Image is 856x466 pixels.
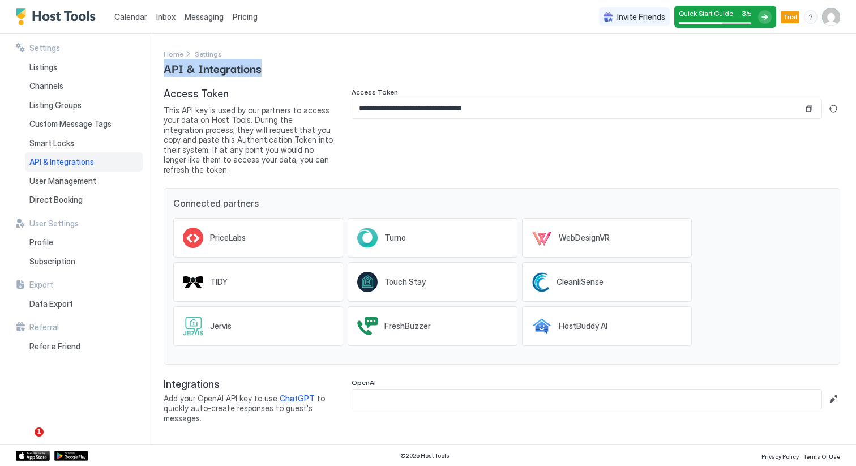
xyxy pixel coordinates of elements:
[742,9,746,18] span: 3
[746,10,751,18] span: / 5
[164,378,333,391] span: Integrations
[384,233,406,243] span: Turno
[29,157,94,167] span: API & Integrations
[29,237,53,247] span: Profile
[164,105,333,175] span: This API key is used by our partners to access your data on Host Tools. During the integration pr...
[185,11,224,23] a: Messaging
[156,12,176,22] span: Inbox
[164,394,333,424] span: Add your OpenAI API key to use to quickly auto-create responses to guest's messages.
[29,100,82,110] span: Listing Groups
[384,321,431,331] span: FreshBuzzer
[617,12,665,22] span: Invite Friends
[54,451,88,461] a: Google Play Store
[25,233,143,252] a: Profile
[522,306,692,346] a: HostBuddy AI
[185,12,224,22] span: Messaging
[195,48,222,59] a: Settings
[29,176,96,186] span: User Management
[761,450,799,461] a: Privacy Policy
[559,321,607,331] span: HostBuddy AI
[29,43,60,53] span: Settings
[210,233,246,243] span: PriceLabs
[559,233,610,243] span: WebDesignVR
[25,58,143,77] a: Listings
[29,256,75,267] span: Subscription
[25,252,143,271] a: Subscription
[164,59,262,76] span: API & Integrations
[25,114,143,134] a: Custom Message Tags
[164,88,333,101] span: Access Token
[11,427,38,455] iframe: Intercom live chat
[803,453,840,460] span: Terms Of Use
[164,48,183,59] a: Home
[195,50,222,58] span: Settings
[29,280,53,290] span: Export
[164,48,183,59] div: Breadcrumb
[156,11,176,23] a: Inbox
[803,103,815,114] button: Copy
[348,306,517,346] a: FreshBuzzer
[679,9,733,18] span: Quick Start Guide
[348,218,517,258] a: Turno
[210,321,232,331] span: Jervis
[25,172,143,191] a: User Management
[822,8,840,26] div: User profile
[803,450,840,461] a: Terms Of Use
[233,12,258,22] span: Pricing
[352,99,803,118] input: Input Field
[348,262,517,302] a: Touch Stay
[29,119,112,129] span: Custom Message Tags
[827,392,840,406] button: Edit
[352,88,398,96] span: Access Token
[29,62,57,72] span: Listings
[804,10,818,24] div: menu
[25,134,143,153] a: Smart Locks
[29,138,74,148] span: Smart Locks
[114,11,147,23] a: Calendar
[783,12,797,22] span: Trial
[35,427,44,437] span: 1
[25,152,143,172] a: API & Integrations
[25,96,143,115] a: Listing Groups
[29,81,63,91] span: Channels
[16,8,101,25] a: Host Tools Logo
[173,218,343,258] a: PriceLabs
[210,277,228,287] span: TIDY
[173,198,831,209] span: Connected partners
[557,277,604,287] span: CleanliSense
[173,262,343,302] a: TIDY
[29,195,83,205] span: Direct Booking
[25,294,143,314] a: Data Export
[352,378,376,387] span: OpenAI
[400,452,450,459] span: © 2025 Host Tools
[195,48,222,59] div: Breadcrumb
[522,262,692,302] a: CleanliSense
[280,394,315,403] a: ChatGPT
[761,453,799,460] span: Privacy Policy
[827,102,840,116] button: Generate new token
[25,337,143,356] a: Refer a Friend
[25,190,143,210] a: Direct Booking
[384,277,426,287] span: Touch Stay
[29,341,80,352] span: Refer a Friend
[522,218,692,258] a: WebDesignVR
[164,50,183,58] span: Home
[29,299,73,309] span: Data Export
[29,219,79,229] span: User Settings
[25,76,143,96] a: Channels
[29,322,59,332] span: Referral
[114,12,147,22] span: Calendar
[352,390,821,409] input: Input Field
[173,306,343,346] a: Jervis
[16,451,50,461] a: App Store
